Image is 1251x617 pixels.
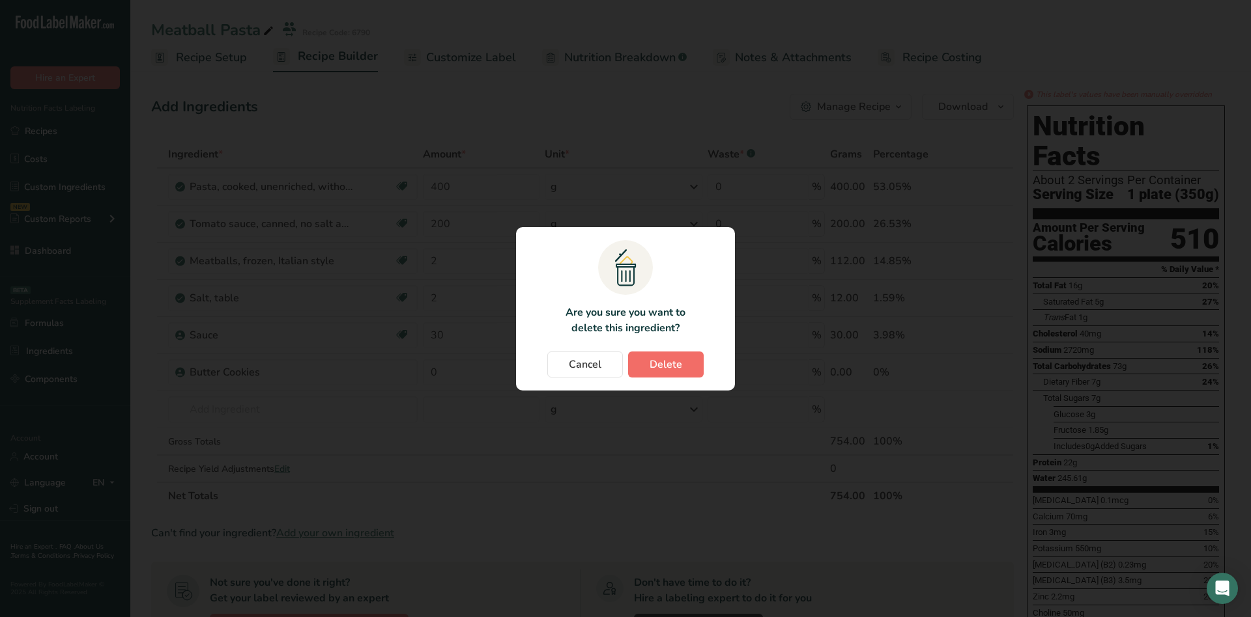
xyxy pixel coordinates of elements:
button: Delete [628,351,704,377]
div: Open Intercom Messenger [1207,573,1238,604]
span: Cancel [569,357,601,372]
p: Are you sure you want to delete this ingredient? [558,305,693,336]
button: Cancel [547,351,623,377]
span: Delete [650,357,682,372]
